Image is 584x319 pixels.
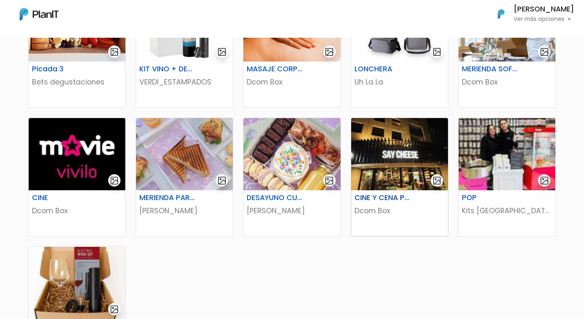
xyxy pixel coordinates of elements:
[217,176,227,185] img: gallery-light
[432,47,442,57] img: gallery-light
[136,118,233,190] img: thumb_thumb_194E8C92-9FC3-430B-9E41-01D9E9B75AED.jpeg
[29,247,125,319] img: thumb_WhatsApp_Image_2025-06-21_at_13.20.07.jpeg
[354,205,445,216] p: Dcom Box
[243,118,340,190] img: thumb_WhatsApp_Image_2025-02-28_at_13.43.42__2_.jpeg
[139,205,230,216] p: [PERSON_NAME]
[139,77,230,87] p: VERDI_ESTAMPADOS
[32,77,122,87] p: Bets degustaciones
[247,77,337,87] p: Dcom Box
[462,77,552,87] p: Dcom Box
[27,194,94,202] h6: CINE
[459,118,555,190] img: thumb_WhatsApp_Image_2025-08-05_at_15.02.35__1_.jpeg
[27,65,94,73] h6: Picada 3
[462,205,552,216] p: Kits [GEOGRAPHIC_DATA]
[457,65,524,73] h6: MERIENDA SOFITEL
[42,8,118,24] div: ¿Necesitás ayuda?
[351,118,448,237] a: gallery-light CINE Y CENA PARA 2 Dcom Box
[351,118,448,190] img: thumb_WhatsApp_Image_2024-05-31_at_10.12.15.jpeg
[28,118,126,237] a: gallery-light CINE Dcom Box
[540,47,549,57] img: gallery-light
[242,194,309,202] h6: DESAYUNO CUMPLE PARA 1
[136,118,233,237] a: gallery-light MERIENDA PARA 2 [PERSON_NAME]
[540,176,549,185] img: gallery-light
[243,118,341,237] a: gallery-light DESAYUNO CUMPLE PARA 1 [PERSON_NAME]
[32,205,122,216] p: Dcom Box
[110,305,119,314] img: gallery-light
[514,16,574,22] p: Ver más opciones
[325,47,334,57] img: gallery-light
[29,118,125,190] img: thumb_thumb_moviecenter_logo.jpeg
[487,3,574,25] button: PlanIt Logo [PERSON_NAME] Ver más opciones
[325,176,334,185] img: gallery-light
[217,47,227,57] img: gallery-light
[134,194,201,202] h6: MERIENDA PARA 2
[20,8,59,21] img: PlanIt Logo
[350,194,416,202] h6: CINE Y CENA PARA 2
[514,6,574,13] h6: [PERSON_NAME]
[247,205,337,216] p: [PERSON_NAME]
[242,65,309,73] h6: MASAJE CORPORAL
[134,65,201,73] h6: KIT VINO + DESCORCHADOR
[457,194,524,202] h6: POP
[492,5,510,23] img: PlanIt Logo
[458,118,556,237] a: gallery-light POP Kits [GEOGRAPHIC_DATA]
[110,176,119,185] img: gallery-light
[350,65,416,73] h6: LONCHERA
[354,77,445,87] p: Uh La La
[432,176,442,185] img: gallery-light
[110,47,119,57] img: gallery-light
